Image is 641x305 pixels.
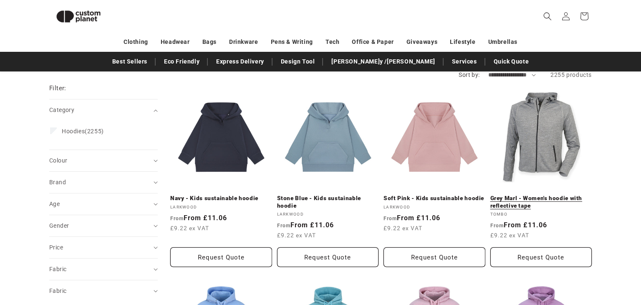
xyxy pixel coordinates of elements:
[49,107,74,113] span: Category
[49,157,67,164] span: Colour
[326,35,339,49] a: Tech
[49,84,66,93] h2: Filter:
[277,195,379,209] a: Stone Blue - Kids sustainable hoodie
[62,127,104,135] span: (2255)
[490,54,533,69] a: Quick Quote
[170,247,272,267] button: Request Quote
[212,54,268,69] a: Express Delivery
[170,195,272,202] a: Navy - Kids sustainable hoodie
[384,195,485,202] a: Soft Pink - Kids sustainable hoodie
[277,54,319,69] a: Design Tool
[108,54,151,69] a: Best Sellers
[49,244,63,251] span: Price
[49,3,108,30] img: Custom Planet
[49,222,69,229] span: Gender
[550,71,592,78] span: 2255 products
[277,247,379,267] button: Request Quote
[490,247,592,267] button: Request Quote
[49,287,66,294] span: Fabric
[49,266,66,272] span: Fabric
[49,215,158,236] summary: Gender (0 selected)
[229,35,258,49] a: Drinkware
[49,150,158,171] summary: Colour (0 selected)
[450,35,475,49] a: Lifestyle
[49,237,158,258] summary: Price
[160,54,204,69] a: Eco Friendly
[62,128,85,135] span: Hoodies
[49,259,158,280] summary: Fabric (0 selected)
[49,201,60,207] span: Age
[161,35,190,49] a: Headwear
[503,215,641,305] iframe: Chat Widget
[49,172,158,193] summary: Brand (0 selected)
[271,35,313,49] a: Pens & Writing
[538,7,557,25] summary: Search
[488,35,517,49] a: Umbrellas
[202,35,217,49] a: Bags
[352,35,394,49] a: Office & Paper
[49,280,158,302] summary: Fabric (0 selected)
[124,35,148,49] a: Clothing
[384,247,485,267] button: Request Quote
[448,54,481,69] a: Services
[49,179,66,186] span: Brand
[49,193,158,215] summary: Age (0 selected)
[490,195,592,209] a: Grey Marl - Women's hoodie with reflective tape
[406,35,437,49] a: Giveaways
[327,54,439,69] a: [PERSON_NAME]y /[PERSON_NAME]
[49,99,158,121] summary: Category (0 selected)
[459,71,479,78] label: Sort by:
